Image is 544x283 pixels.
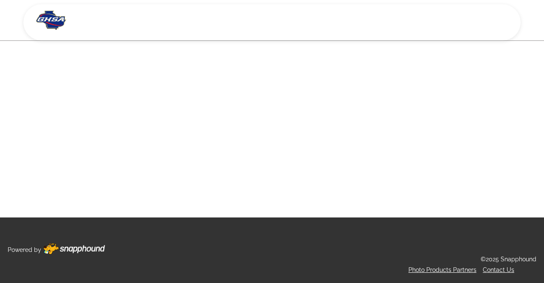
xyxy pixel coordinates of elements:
[408,266,476,273] a: Photo Products Partners
[8,245,41,255] p: Powered by
[43,243,105,254] img: Footer
[481,254,536,265] p: ©2025 Snapphound
[36,11,66,30] img: Snapphound Logo
[483,266,514,273] a: Contact Us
